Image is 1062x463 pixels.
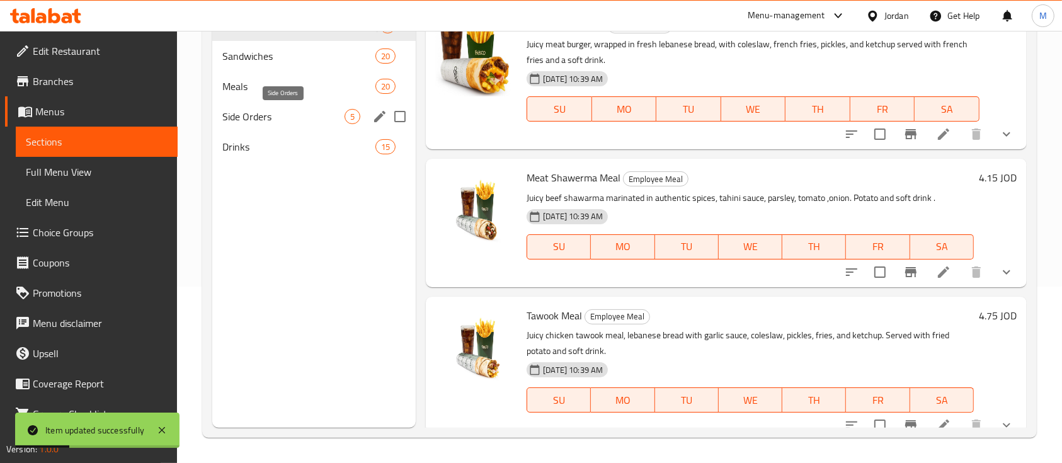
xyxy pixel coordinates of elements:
[33,255,168,270] span: Coupons
[212,132,416,162] div: Drinks15
[345,109,360,124] div: items
[991,257,1022,287] button: show more
[661,100,716,118] span: TU
[623,171,688,186] div: Employee Meal
[787,237,841,256] span: TH
[782,387,846,413] button: TH
[33,346,168,361] span: Upsell
[527,37,979,68] p: Juicy meat burger, wrapped in fresh lebanese bread, with coleslaw, french fries, pickles, and ket...
[5,96,178,127] a: Menus
[936,127,951,142] a: Edit menu item
[660,391,714,409] span: TU
[527,387,591,413] button: SU
[867,259,893,285] span: Select to update
[370,107,389,126] button: edit
[991,119,1022,149] button: show more
[16,157,178,187] a: Full Menu View
[851,237,905,256] span: FR
[719,387,782,413] button: WE
[5,369,178,399] a: Coverage Report
[222,49,375,64] span: Sandwiches
[222,139,375,154] span: Drinks
[999,265,1014,280] svg: Show Choices
[915,96,979,122] button: SA
[836,410,867,440] button: sort-choices
[660,237,714,256] span: TU
[867,121,893,147] span: Select to update
[961,257,991,287] button: delete
[33,406,168,421] span: Grocery Checklist
[597,100,652,118] span: MO
[884,9,909,23] div: Jordan
[26,134,168,149] span: Sections
[33,285,168,300] span: Promotions
[991,410,1022,440] button: show more
[532,237,586,256] span: SU
[591,234,654,260] button: MO
[846,387,910,413] button: FR
[915,237,969,256] span: SA
[527,234,591,260] button: SU
[785,96,850,122] button: TH
[5,217,178,248] a: Choice Groups
[345,111,360,123] span: 5
[222,79,375,94] div: Meals
[855,100,910,118] span: FR
[585,309,649,324] span: Employee Meal
[16,127,178,157] a: Sections
[376,141,395,153] span: 15
[6,441,37,457] span: Version:
[961,410,991,440] button: delete
[16,187,178,217] a: Edit Menu
[999,418,1014,433] svg: Show Choices
[655,234,719,260] button: TU
[748,8,825,23] div: Menu-management
[212,71,416,101] div: Meals20
[896,410,926,440] button: Branch-specific-item
[999,127,1014,142] svg: Show Choices
[212,41,416,71] div: Sandwiches20
[5,399,178,429] a: Grocery Checklist
[985,16,1017,33] h6: 4.8 JOD
[896,257,926,287] button: Branch-specific-item
[846,234,910,260] button: FR
[591,387,654,413] button: MO
[45,423,144,437] div: Item updated successfully
[724,237,777,256] span: WE
[5,338,178,369] a: Upsell
[222,109,345,124] span: Side Orders
[26,164,168,180] span: Full Menu View
[527,96,591,122] button: SU
[33,376,168,391] span: Coverage Report
[538,364,608,376] span: [DATE] 10:39 AM
[527,328,974,359] p: Juicy chicken tawook meal, lebanese bread with garlic sauce, coleslaw, pickles, fries, and ketchu...
[656,96,721,122] button: TU
[867,412,893,438] span: Select to update
[436,169,517,249] img: Meat Shawerma Meal
[1039,9,1047,23] span: M
[910,387,974,413] button: SA
[726,100,781,118] span: WE
[910,234,974,260] button: SA
[538,73,608,85] span: [DATE] 10:39 AM
[936,265,951,280] a: Edit menu item
[836,119,867,149] button: sort-choices
[26,195,168,210] span: Edit Menu
[787,391,841,409] span: TH
[585,309,650,324] div: Employee Meal
[375,139,396,154] div: items
[527,168,620,187] span: Meat Shawerma Meal
[375,49,396,64] div: items
[979,307,1017,324] h6: 4.75 JOD
[5,66,178,96] a: Branches
[532,391,586,409] span: SU
[936,418,951,433] a: Edit menu item
[979,169,1017,186] h6: 4.15 JOD
[436,16,517,96] img: Burger Wrap Meal
[724,391,777,409] span: WE
[33,43,168,59] span: Edit Restaurant
[719,234,782,260] button: WE
[35,104,168,119] span: Menus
